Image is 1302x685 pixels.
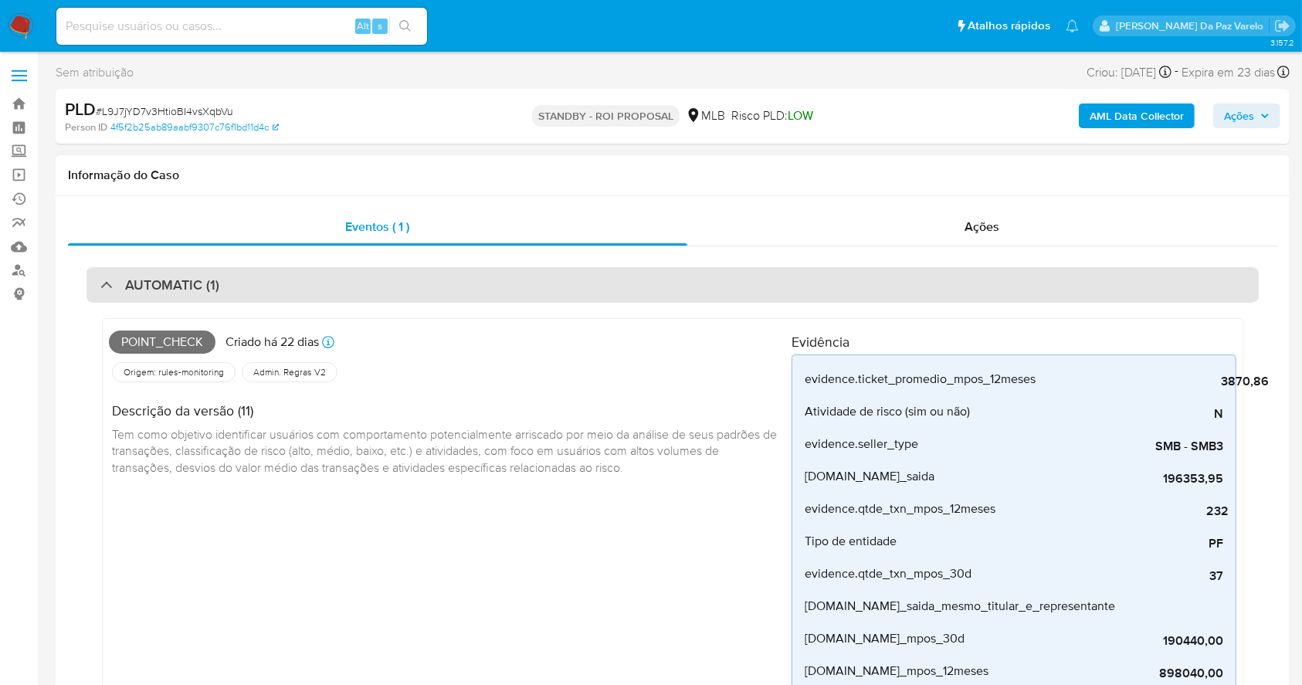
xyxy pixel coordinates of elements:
b: Person ID [65,120,107,134]
b: PLD [65,97,96,121]
h1: Informação do Caso [68,168,1277,183]
h4: Descrição da versão (11) [112,402,779,419]
span: s [378,19,382,33]
span: Risco PLD: [731,107,813,124]
span: Origem: rules-monitoring [122,366,225,378]
span: Atalhos rápidos [968,18,1050,34]
span: Alt [357,19,369,33]
span: Eventos ( 1 ) [346,218,410,236]
span: - [1175,62,1178,83]
button: Ações [1213,103,1280,128]
div: MLB [686,107,725,124]
span: Ações [965,218,1000,236]
span: Point_check [109,331,215,354]
h3: AUTOMATIC (1) [125,276,219,293]
p: patricia.varelo@mercadopago.com.br [1116,19,1269,33]
span: Admin. Regras V2 [252,366,327,378]
span: Ações [1224,103,1254,128]
input: Pesquise usuários ou casos... [56,16,427,36]
span: Sem atribuição [56,64,134,81]
span: # L9J7jYD7v3HtioBI4vsXqbVu [96,103,233,119]
p: Criado há 22 dias [225,334,319,351]
button: AML Data Collector [1079,103,1195,128]
a: Sair [1274,18,1290,34]
b: AML Data Collector [1090,103,1184,128]
a: 4f5f2b25ab89aabf9307c76f1bd11d4c [110,120,279,134]
div: AUTOMATIC (1) [86,267,1259,303]
a: Notificações [1066,19,1079,32]
span: LOW [788,107,813,124]
span: Tem como objetivo identificar usuários com comportamento potencialmente arriscado por meio da aná... [112,426,780,476]
div: Criou: [DATE] [1087,62,1171,83]
button: search-icon [389,15,421,37]
span: Expira em 23 dias [1182,64,1275,81]
p: STANDBY - ROI PROPOSAL [532,105,680,127]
